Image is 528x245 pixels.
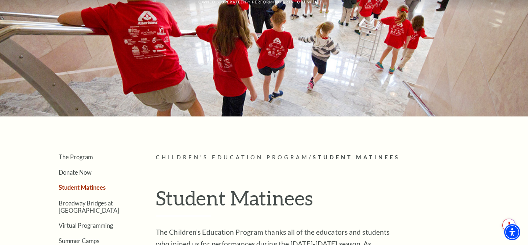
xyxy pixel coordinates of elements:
a: Broadway Bridges at [GEOGRAPHIC_DATA] [59,200,119,214]
a: Summer Camps [59,237,99,244]
a: Student Matinees [59,184,106,191]
span: Student Matinees [313,154,400,160]
span: Children's Education Program [156,154,309,160]
p: / [156,153,491,162]
a: The Program [59,153,93,160]
div: Accessibility Menu [504,224,520,240]
a: Donate Now [59,169,92,176]
h1: Student Matinees [156,186,491,216]
a: Virtual Programming [59,222,113,229]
